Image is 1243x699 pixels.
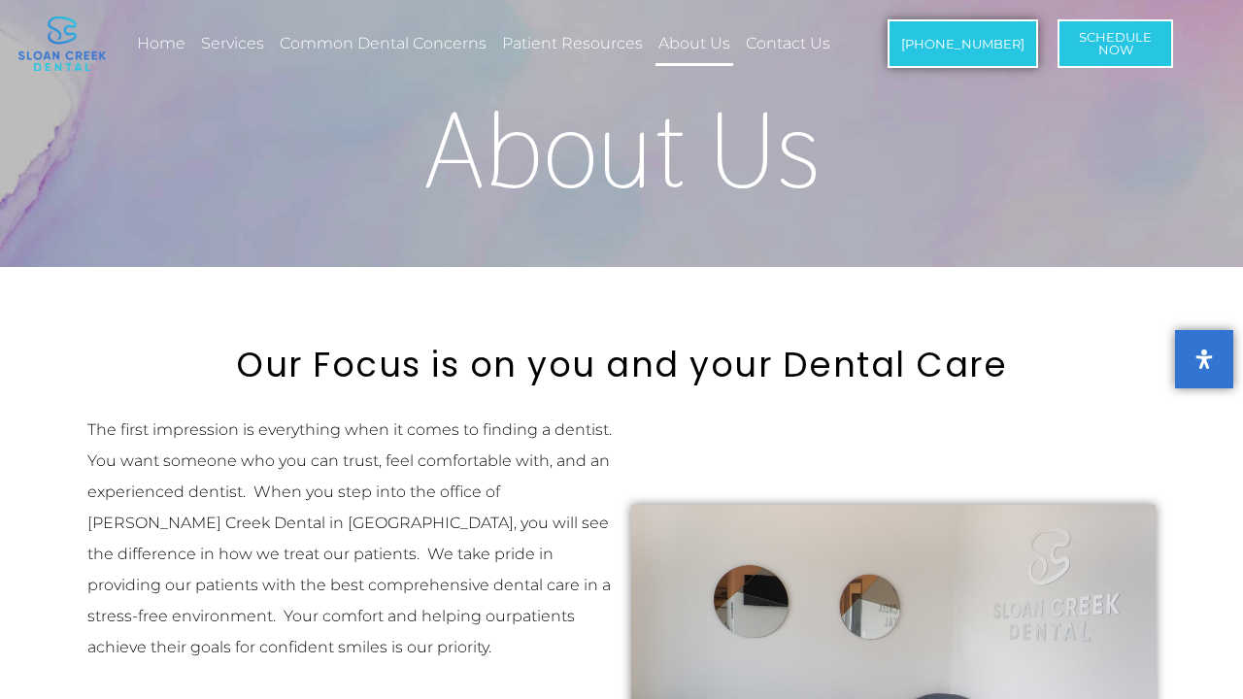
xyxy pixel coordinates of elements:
[655,21,733,66] a: About Us
[78,345,1165,385] h2: Our Focus is on you and your Dental Care
[277,21,489,66] a: Common Dental Concerns
[87,415,612,663] p: The first impression is everything when it comes to finding a dentist. You want someone who you c...
[743,21,833,66] a: Contact Us
[1058,19,1173,68] a: ScheduleNow
[1175,330,1233,388] button: Open Accessibility Panel
[888,19,1038,68] a: [PHONE_NUMBER]
[499,21,646,66] a: Patient Resources
[901,38,1025,50] span: [PHONE_NUMBER]
[18,17,106,71] img: logo
[1079,31,1152,56] span: Schedule Now
[134,21,852,66] nav: Menu
[68,96,1175,203] h1: About Us
[198,21,267,66] a: Services
[134,21,188,66] a: Home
